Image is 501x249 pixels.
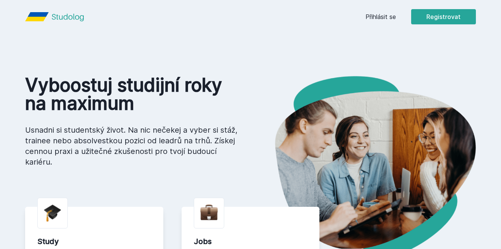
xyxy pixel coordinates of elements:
[411,9,476,24] button: Registrovat
[37,236,151,247] div: Study
[194,236,308,247] div: Jobs
[365,12,396,21] a: Přihlásit se
[25,76,238,113] h1: Vyboostuj studijní roky na maximum
[25,125,238,167] p: Usnadni si studentský život. Na nic nečekej a vyber si stáž, trainee nebo absolvestkou pozici od ...
[200,203,218,222] img: briefcase.png
[44,204,61,222] img: graduation-cap.png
